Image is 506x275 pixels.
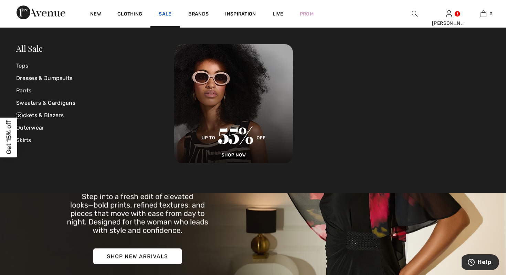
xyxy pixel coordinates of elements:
iframe: Opens a widget where you can find more information [462,254,499,272]
span: 3 [490,11,492,17]
a: Jackets & Blazers [16,109,174,122]
img: My Bag [481,10,486,18]
a: New [90,11,101,18]
a: Pants [16,84,174,97]
a: Prom [300,10,314,18]
a: 1ere Avenue Sale [174,100,293,106]
a: Skirts [16,134,174,146]
a: 3 [466,10,500,18]
a: Sweaters & Cardigans [16,97,174,109]
a: Brands [188,11,209,18]
a: Clothing [117,11,142,18]
a: Sale [159,11,171,18]
img: 1ere Avenue Sale [174,44,293,163]
a: Outerwear [16,122,174,134]
a: Live [273,10,283,18]
button: Close teaser [16,112,23,119]
span: Inspiration [225,11,256,18]
a: Dresses & Jumpsuits [16,72,174,84]
img: 1ère Avenue [17,6,65,19]
a: Tops [16,60,174,72]
div: [PERSON_NAME] [432,20,466,27]
a: Sign In [446,10,452,17]
img: My Info [446,10,452,18]
a: All Sale [16,43,43,54]
img: search the website [412,10,418,18]
span: Get 15% off [5,121,13,154]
